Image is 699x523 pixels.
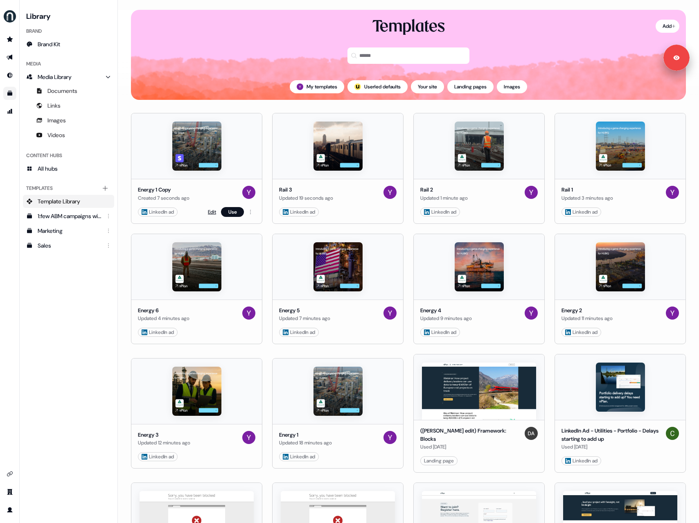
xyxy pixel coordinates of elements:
[290,80,344,93] button: My templates
[455,122,504,171] img: Rail 2
[23,210,114,223] a: 1:few ABM campaigns with LinkedIn ads - [DATE]
[23,99,114,112] a: Links
[23,84,114,97] a: Documents
[3,503,16,516] a: Go to profile
[354,83,361,90] img: userled logo
[383,431,397,444] img: Yuriy
[172,122,221,171] img: Energy 1 Copy
[497,80,527,93] button: Images
[3,485,16,498] a: Go to team
[23,38,114,51] a: Brand Kit
[555,234,686,345] button: Energy 2Energy 2Updated 11 minutes agoYuriy LinkedIn ad
[23,114,114,127] a: Images
[420,443,521,451] div: Used [DATE]
[279,439,332,447] div: Updated 18 minutes ago
[561,194,613,202] div: Updated 3 minutes ago
[413,234,545,345] button: Energy 4Energy 4Updated 9 minutes agoYuriy LinkedIn ad
[38,212,101,220] div: 1:few ABM campaigns with LinkedIn ads - [DATE]
[313,367,363,416] img: Energy 1
[138,314,189,322] div: Updated 4 minutes ago
[138,307,189,315] div: Energy 6
[47,101,61,110] span: Links
[47,131,65,139] span: Videos
[283,453,315,461] div: LinkedIn ad
[666,186,679,199] img: Yuriy
[666,307,679,320] img: Yuriy
[138,431,190,439] div: Energy 3
[565,328,598,336] div: LinkedIn ad
[3,51,16,64] a: Go to outbound experience
[23,70,114,83] a: Media Library
[131,113,262,224] button: Energy 1 CopyEnergy 1 CopyCreated 7 seconds agoYuriy LinkedIn adEditUse
[555,113,686,224] button: Rail 1Rail 1Updated 3 minutes agoYuriy LinkedIn ad
[561,443,663,451] div: Used [DATE]
[208,208,216,216] a: Edit
[424,208,456,216] div: LinkedIn ad
[413,354,545,473] button: (Ryan edit) Framework: Blocks([PERSON_NAME] edit) Framework: BlocksUsed [DATE]DevLanding page
[23,239,114,252] a: Sales
[424,457,454,465] div: Landing page
[38,165,58,173] span: All hubs
[38,227,101,235] div: Marketing
[3,467,16,480] a: Go to integrations
[23,10,114,21] h3: Library
[455,242,504,291] img: Energy 4
[596,363,645,412] img: LinkedIn Ad - Utilities - Portfolio - Delays starting to add up
[383,307,397,320] img: Yuriy
[561,307,613,315] div: Energy 2
[38,40,60,48] span: Brand Kit
[23,182,114,195] div: Templates
[23,149,114,162] div: Content Hubs
[138,194,189,202] div: Created 7 seconds ago
[383,186,397,199] img: Yuriy
[242,186,255,199] img: Yuriy
[279,314,330,322] div: Updated 7 minutes ago
[38,73,72,81] span: Media Library
[283,208,315,216] div: LinkedIn ad
[656,20,679,33] button: Add
[411,80,444,93] button: Your site
[420,314,472,322] div: Updated 9 minutes ago
[279,431,332,439] div: Energy 1
[297,83,303,90] img: Yuriy
[525,427,538,440] img: Dev
[172,367,221,416] img: Energy 3
[23,25,114,38] div: Brand
[23,195,114,208] a: Template Library
[3,33,16,46] a: Go to prospects
[596,122,645,171] img: Rail 1
[447,80,494,93] button: Landing pages
[525,307,538,320] img: Yuriy
[138,439,190,447] div: Updated 12 minutes ago
[23,57,114,70] div: Media
[23,128,114,142] a: Videos
[283,328,315,336] div: LinkedIn ad
[38,197,80,205] span: Template Library
[561,427,663,443] div: LinkedIn Ad - Utilities - Portfolio - Delays starting to add up
[565,457,598,465] div: LinkedIn ad
[279,307,330,315] div: Energy 5
[221,207,244,217] button: Use
[242,307,255,320] img: Yuriy
[279,186,333,194] div: Rail 3
[561,314,613,322] div: Updated 11 minutes ago
[138,186,189,194] div: Energy 1 Copy
[47,116,66,124] span: Images
[279,194,333,202] div: Updated 19 seconds ago
[142,208,174,216] div: LinkedIn ad
[47,87,77,95] span: Documents
[666,427,679,440] img: Colin
[420,186,468,194] div: Rail 2
[131,234,262,345] button: Energy 6Energy 6Updated 4 minutes agoYuriy LinkedIn ad
[38,241,101,250] div: Sales
[372,16,445,38] div: Templates
[561,186,613,194] div: Rail 1
[354,83,361,90] div: ;
[3,69,16,82] a: Go to Inbound
[23,162,114,175] a: All hubs
[420,307,472,315] div: Energy 4
[565,208,598,216] div: LinkedIn ad
[420,427,521,443] div: ([PERSON_NAME] edit) Framework: Blocks
[420,194,468,202] div: Updated 1 minute ago
[172,242,221,291] img: Energy 6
